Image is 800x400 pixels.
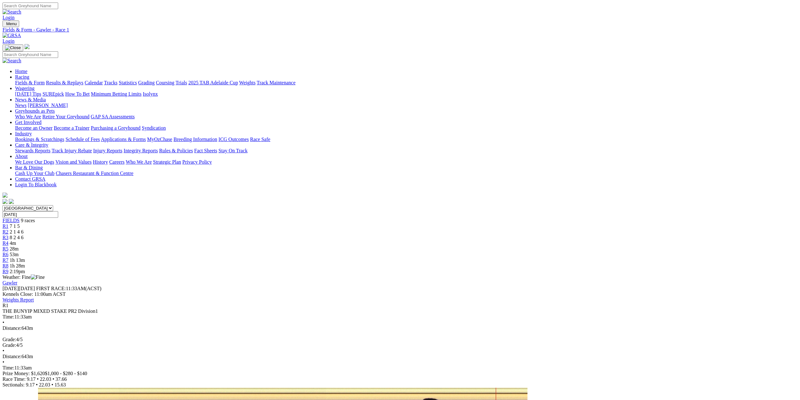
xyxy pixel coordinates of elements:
a: Fields & Form [15,80,45,85]
div: 643m [3,354,797,359]
a: Integrity Reports [124,148,158,153]
span: 11:33AM(ACST) [36,286,102,291]
a: Bookings & Scratchings [15,137,64,142]
span: • [52,382,53,387]
a: 2025 TAB Adelaide Cup [188,80,238,85]
span: 4m [10,240,16,246]
img: GRSA [3,33,21,38]
span: R5 [3,246,8,251]
span: $1,000 - $280 - $140 [45,371,87,376]
span: Sectionals: [3,382,25,387]
span: 22.03 [40,376,51,382]
span: 9 races [21,218,35,223]
div: Kennels Close: 11:00am ACST [3,291,797,297]
span: Grade: [3,337,16,342]
img: facebook.svg [3,199,8,204]
div: News & Media [15,103,797,108]
a: Industry [15,131,32,136]
a: Wagering [15,86,35,91]
input: Select date [3,211,58,218]
span: 9.17 [26,382,35,387]
div: Greyhounds as Pets [15,114,797,120]
div: 11:33am [3,314,797,320]
a: Weights Report [3,297,34,302]
a: R9 [3,269,8,274]
button: Toggle navigation [3,20,19,27]
span: • [52,376,54,382]
span: 37.66 [56,376,67,382]
a: R3 [3,235,8,240]
a: Vision and Values [55,159,91,165]
a: Track Maintenance [257,80,295,85]
a: Purchasing a Greyhound [91,125,141,131]
a: Become an Owner [15,125,52,131]
a: News [15,103,26,108]
span: • [3,359,4,365]
a: Home [15,69,27,74]
a: Applications & Forms [101,137,146,142]
a: Who We Are [15,114,41,119]
img: Search [3,58,21,64]
div: Care & Integrity [15,148,797,154]
a: Minimum Betting Limits [91,91,141,97]
span: Race Time: [3,376,25,382]
a: R1 [3,223,8,229]
a: Breeding Information [174,137,217,142]
a: Trials [175,80,187,85]
a: Tracks [104,80,118,85]
span: 53m [10,252,19,257]
div: Racing [15,80,797,86]
span: 2:19pm [10,269,25,274]
a: Grading [138,80,155,85]
a: Retire Your Greyhound [42,114,90,119]
a: Weights [239,80,256,85]
a: Login To Blackbook [15,182,57,187]
span: Time: [3,314,14,319]
a: Results & Replays [46,80,83,85]
a: Who We Are [126,159,152,165]
span: [DATE] [3,286,19,291]
a: Calendar [85,80,103,85]
a: Race Safe [250,137,270,142]
span: Weather: Fine [3,274,45,280]
span: Time: [3,365,14,370]
a: Login [3,15,14,20]
span: 28m [10,246,19,251]
div: 11:33am [3,365,797,371]
a: [DATE] Tips [15,91,41,97]
div: THE BUNYIP MIXED STAKE PR2 Division1 [3,308,797,314]
a: [PERSON_NAME] [28,103,68,108]
div: 643m [3,325,797,331]
a: History [93,159,108,165]
button: Toggle navigation [3,44,23,51]
img: Search [3,9,21,15]
a: R2 [3,229,8,234]
a: Careers [109,159,124,165]
span: 1h 28m [10,263,25,268]
span: [DATE] [3,286,35,291]
img: logo-grsa-white.png [25,44,30,49]
span: 22.03 [39,382,50,387]
a: Fact Sheets [194,148,217,153]
a: R4 [3,240,8,246]
span: • [37,376,39,382]
input: Search [3,3,58,9]
a: Contact GRSA [15,176,45,182]
a: Fields & Form - Gawler - Race 1 [3,27,797,33]
img: twitter.svg [9,199,14,204]
img: logo-grsa-white.png [3,193,8,198]
span: 15.63 [54,382,66,387]
a: Track Injury Rebate [52,148,92,153]
div: Prize Money: $1,620 [3,371,797,376]
a: Statistics [119,80,137,85]
a: News & Media [15,97,46,102]
a: About [15,154,28,159]
div: 4/5 [3,342,797,348]
span: Grade: [3,342,16,348]
a: R7 [3,257,8,263]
